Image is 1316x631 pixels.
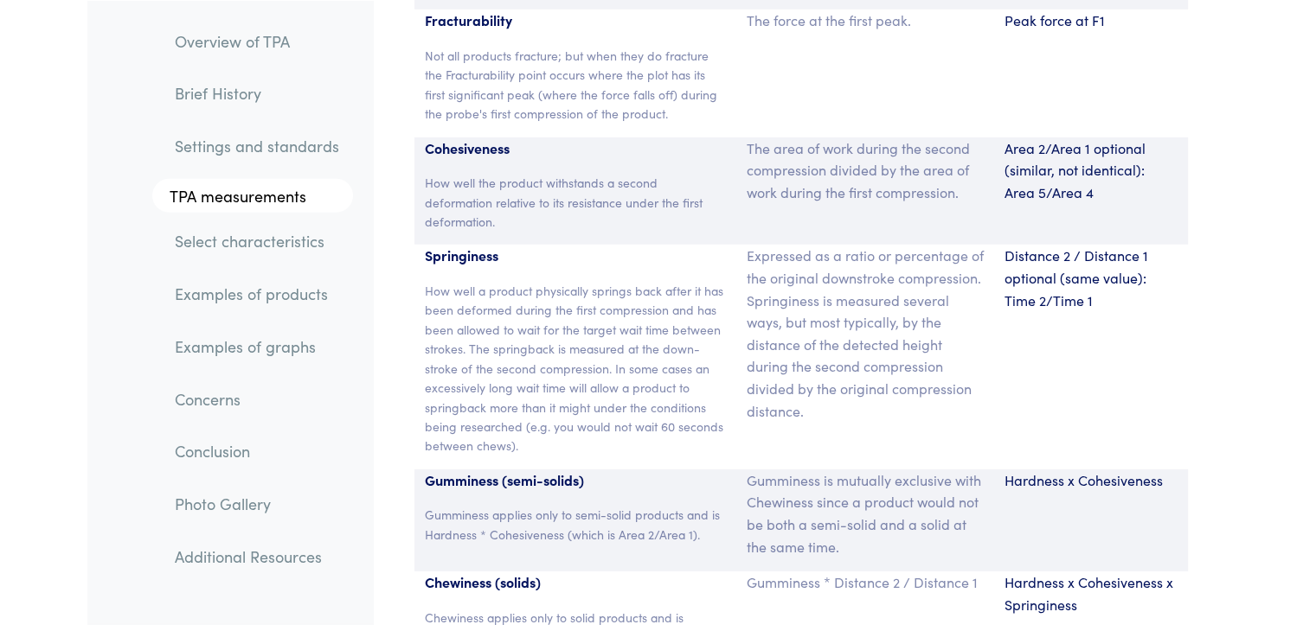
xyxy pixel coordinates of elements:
a: Additional Resources [161,536,353,576]
p: How well the product withstands a second deformation relative to its resistance under the first d... [425,173,727,231]
p: Gumminess applies only to semi-solid products and is Hardness * Cohesiveness (which is Area 2/Are... [425,505,727,544]
p: The force at the first peak. [747,10,984,32]
p: Gumminess * Distance 2 / Distance 1 [747,571,984,594]
p: Gumminess is mutually exclusive with Chewiness since a product would not be both a semi-solid and... [747,469,984,558]
p: Fracturability [425,10,727,32]
p: How well a product physically springs back after it has been deformed during the first compressio... [425,281,727,456]
a: Concerns [161,379,353,418]
a: Brief History [161,73,353,113]
p: Cohesiveness [425,137,727,160]
a: Overview of TPA [161,21,353,61]
p: Chewiness (solids) [425,571,727,594]
a: Select characteristics [161,221,353,261]
p: Distance 2 / Distance 1 optional (same value): Time 2/Time 1 [1005,245,1178,311]
a: Examples of products [161,274,353,314]
a: Photo Gallery [161,483,353,523]
a: Settings and standards [161,125,353,165]
p: The area of work during the second compression divided by the area of work during the first compr... [747,137,984,204]
p: Area 2/Area 1 optional (similar, not identical): Area 5/Area 4 [1005,137,1178,204]
p: Springiness [425,245,727,267]
p: Hardness x Cohesiveness x Springiness [1005,571,1178,615]
p: Hardness x Cohesiveness [1005,469,1178,492]
a: Examples of graphs [161,326,353,366]
a: Conclusion [161,431,353,471]
p: Peak force at F1 [1005,10,1178,32]
p: Expressed as a ratio or percentage of the original downstroke compression. Springiness is measure... [747,245,984,422]
p: Not all products fracture; but when they do fracture the Fracturability point occurs where the pl... [425,46,727,124]
p: Gumminess (semi-solids) [425,469,727,492]
a: TPA measurements [152,178,353,213]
